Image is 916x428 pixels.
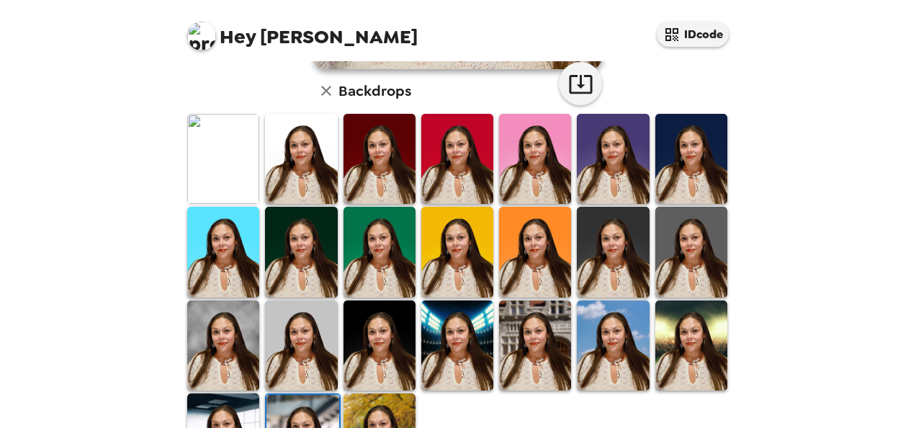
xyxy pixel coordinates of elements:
span: [PERSON_NAME] [187,14,418,47]
button: IDcode [657,22,729,47]
h6: Backdrops [338,79,411,102]
img: Original [187,114,259,204]
span: Hey [220,24,256,50]
img: profile pic [187,22,216,50]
